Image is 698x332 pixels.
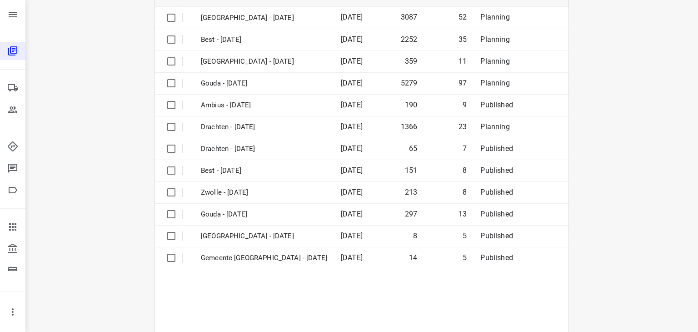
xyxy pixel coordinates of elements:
span: [DATE] [341,57,363,65]
span: 97 [459,79,467,87]
p: Antwerpen - Monday [201,56,327,67]
span: [DATE] [341,231,363,240]
span: Planning [480,122,509,131]
span: 1366 [401,122,418,131]
span: 5279 [401,79,418,87]
span: [DATE] [341,13,363,21]
span: [DATE] [341,101,363,109]
span: 5 [463,253,467,262]
p: Ambius - Monday [201,100,327,111]
span: 23 [459,122,467,131]
span: 8 [463,188,467,196]
span: 297 [405,210,418,218]
span: 5 [463,231,467,240]
span: 9 [463,101,467,109]
span: [DATE] [341,188,363,196]
p: Gouda - Monday [201,78,327,89]
p: Best - Monday [201,35,327,45]
p: Drachten - Monday [201,122,327,132]
span: Published [480,231,513,240]
span: Published [480,144,513,153]
span: 13 [459,210,467,218]
span: [DATE] [341,253,363,262]
span: 2252 [401,35,418,44]
span: Published [480,101,513,109]
span: Planning [480,79,509,87]
span: 8 [413,231,417,240]
span: Published [480,166,513,175]
p: Gemeente Rotterdam - Wednesday [201,253,327,263]
span: 35 [459,35,467,44]
span: 190 [405,101,418,109]
span: 65 [409,144,417,153]
span: [DATE] [341,166,363,175]
span: 151 [405,166,418,175]
span: 14 [409,253,417,262]
p: Gemeente Rotterdam - Thursday [201,231,327,241]
span: [DATE] [341,35,363,44]
span: 359 [405,57,418,65]
span: 213 [405,188,418,196]
span: Planning [480,57,509,65]
p: Zwolle - Monday [201,13,327,23]
span: 11 [459,57,467,65]
span: Planning [480,13,509,21]
span: 7 [463,144,467,153]
p: Zwolle - Friday [201,187,327,198]
span: 8 [463,166,467,175]
span: Published [480,253,513,262]
p: Best - Friday [201,166,327,176]
span: Published [480,188,513,196]
span: [DATE] [341,122,363,131]
p: Drachten - Friday [201,144,327,154]
span: 52 [459,13,467,21]
span: [DATE] [341,210,363,218]
span: Planning [480,35,509,44]
span: Published [480,210,513,218]
span: [DATE] [341,144,363,153]
span: 3087 [401,13,418,21]
p: Gouda - Friday [201,209,327,220]
span: [DATE] [341,79,363,87]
